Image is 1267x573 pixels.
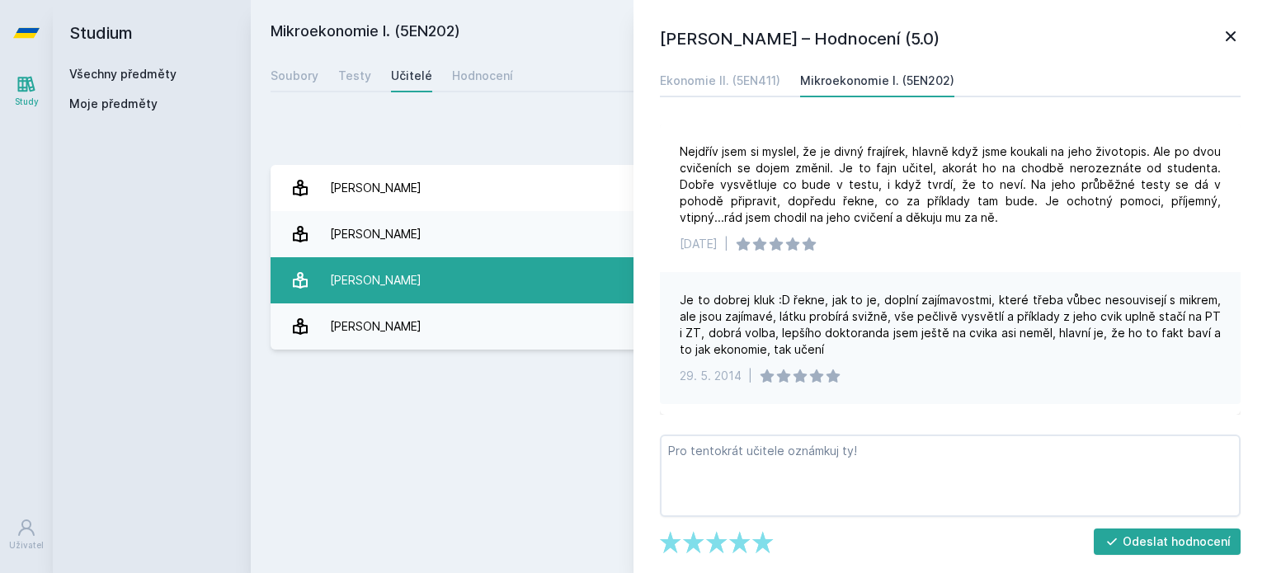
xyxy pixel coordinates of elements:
[3,510,49,560] a: Uživatel
[680,236,718,252] div: [DATE]
[271,303,1247,350] a: [PERSON_NAME] 2 hodnocení 5.0
[271,211,1247,257] a: [PERSON_NAME] 4 hodnocení 3.8
[680,368,742,384] div: 29. 5. 2014
[330,264,422,297] div: [PERSON_NAME]
[271,68,318,84] div: Soubory
[680,292,1221,358] div: Je to dobrej kluk :D řekne, jak to je, doplní zajímavostmi, které třeba vůbec nesouvisejí s mikre...
[391,68,432,84] div: Učitelé
[69,96,158,112] span: Moje předměty
[271,165,1247,211] a: [PERSON_NAME] 1 hodnocení 3.0
[748,368,752,384] div: |
[452,59,513,92] a: Hodnocení
[15,96,39,108] div: Study
[271,20,1062,46] h2: Mikroekonomie I. (5EN202)
[330,218,422,251] div: [PERSON_NAME]
[338,59,371,92] a: Testy
[9,539,44,552] div: Uživatel
[724,236,728,252] div: |
[452,68,513,84] div: Hodnocení
[330,171,422,204] div: [PERSON_NAME]
[69,67,177,81] a: Všechny předměty
[391,59,432,92] a: Učitelé
[3,66,49,116] a: Study
[338,68,371,84] div: Testy
[271,257,1247,303] a: [PERSON_NAME] 1 hodnocení 5.0
[330,310,422,343] div: [PERSON_NAME]
[271,59,318,92] a: Soubory
[680,143,1221,226] div: Nejdřív jsem si myslel, že je divný frajírek, hlavně když jsme koukali na jeho životopis. Ale po ...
